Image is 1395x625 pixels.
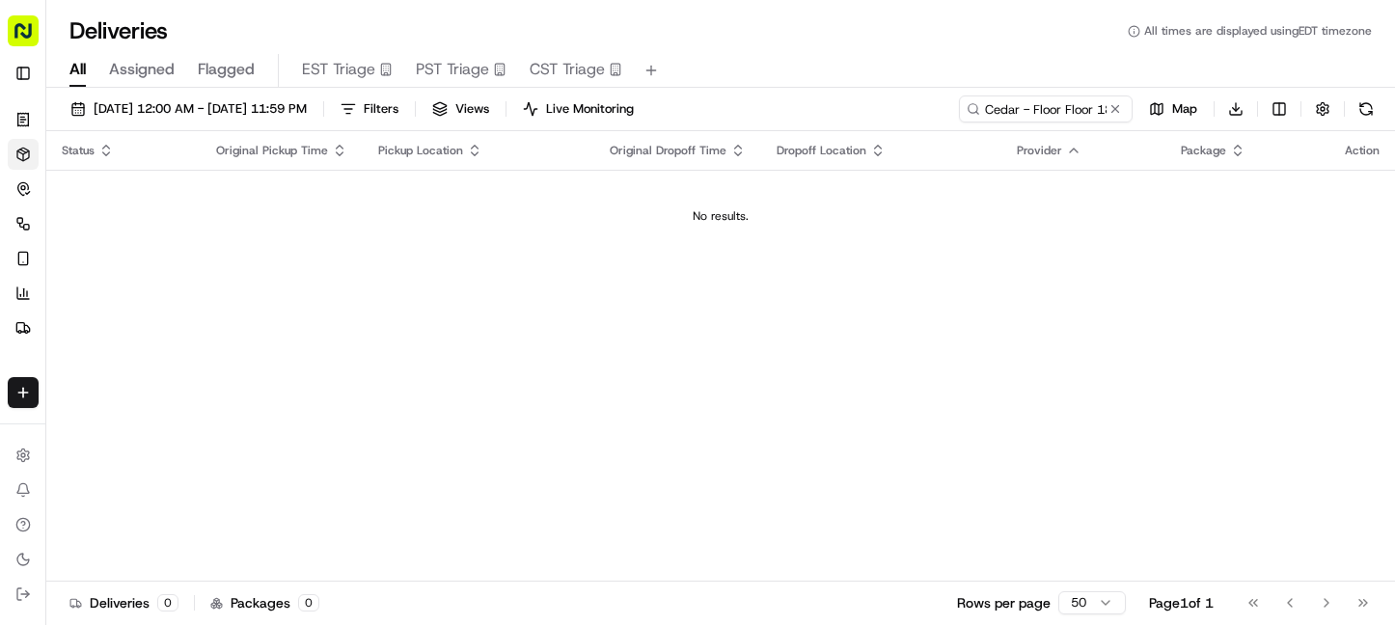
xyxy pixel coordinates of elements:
span: EST Triage [302,58,375,81]
span: PST Triage [416,58,489,81]
span: All times are displayed using EDT timezone [1144,23,1372,39]
span: All [69,58,86,81]
p: Rows per page [957,593,1051,612]
span: Views [455,100,489,118]
span: Provider [1017,143,1062,158]
div: Page 1 of 1 [1149,593,1214,612]
button: Refresh [1353,95,1380,122]
div: Action [1345,143,1380,158]
span: Status [62,143,95,158]
span: Deliveries [90,593,150,612]
span: [DATE] 12:00 AM - [DATE] 11:59 PM [94,100,307,118]
span: Package [1181,143,1226,158]
span: CST Triage [530,58,605,81]
span: Dropoff Location [777,143,866,158]
span: Original Pickup Time [216,143,328,158]
span: Original Dropoff Time [610,143,726,158]
span: Filters [364,100,398,118]
span: Pickup Location [378,143,463,158]
button: Map [1140,95,1206,122]
span: Assigned [109,58,175,81]
h1: Deliveries [69,15,168,46]
div: 0 [298,594,319,611]
button: [DATE] 12:00 AM - [DATE] 11:59 PM [62,95,315,122]
span: Packages [231,593,290,612]
button: Live Monitoring [514,95,643,122]
span: Flagged [198,58,255,81]
button: Filters [332,95,407,122]
span: Live Monitoring [546,100,634,118]
div: No results. [54,208,1387,224]
button: Views [424,95,498,122]
span: Map [1172,100,1197,118]
input: Type to search [959,95,1133,122]
div: 0 [157,594,178,611]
